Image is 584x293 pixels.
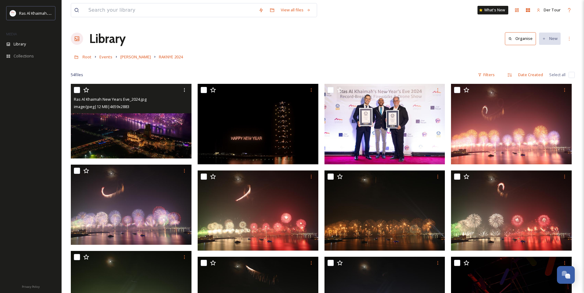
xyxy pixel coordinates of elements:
span: 54 file s [71,72,83,78]
span: Privacy Policy [22,285,40,289]
img: RAK NYE 2024.JPG [451,170,572,251]
a: Privacy Policy [22,283,40,290]
img: RAK NYE 2024.JPG [198,170,318,251]
div: Date Created [515,69,546,81]
button: New [539,33,561,45]
input: Search your library [85,3,256,17]
span: Select all [549,72,566,78]
a: Der Tour [534,4,564,16]
img: Logo_RAKTDA_RGB-01.png [10,10,16,16]
div: Filters [475,69,498,81]
span: Ras Al Khaimah Tourism Development Authority [19,10,106,16]
a: View all files [278,4,314,16]
img: RAK NYE 2024.JPG [71,165,191,245]
span: MEDIA [6,32,17,36]
a: Organise [505,32,539,45]
a: Root [83,53,91,61]
span: Der Tour [544,7,561,13]
img: RAK NYE 2024.JPG [324,84,445,164]
a: Library [89,29,126,48]
a: Events [99,53,112,61]
span: Collections [14,53,34,59]
a: [PERSON_NAME] [120,53,151,61]
span: image/jpeg | 12 MB | 4659 x 2883 [74,104,129,109]
span: Ras Al Khaimah New Years Eve_2024.jpg [74,96,147,102]
a: What's New [477,6,508,14]
span: [PERSON_NAME] [120,54,151,60]
img: Ras Al Khaimah New Years Eve_2024.jpg [71,84,191,158]
button: Organise [505,32,536,45]
img: #RAKNYE 2022 Two GUINNESS WORLD RECORDS™ titles.jpg [198,84,318,164]
img: RAK NYE 2024.JPG [451,84,572,164]
span: Root [83,54,91,60]
span: RAKNYE 2024 [159,54,183,60]
img: RAK NYE 2024.JPG [324,170,445,251]
button: Open Chat [557,266,575,284]
a: RAKNYE 2024 [159,53,183,61]
span: Events [99,54,112,60]
span: Library [14,41,26,47]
